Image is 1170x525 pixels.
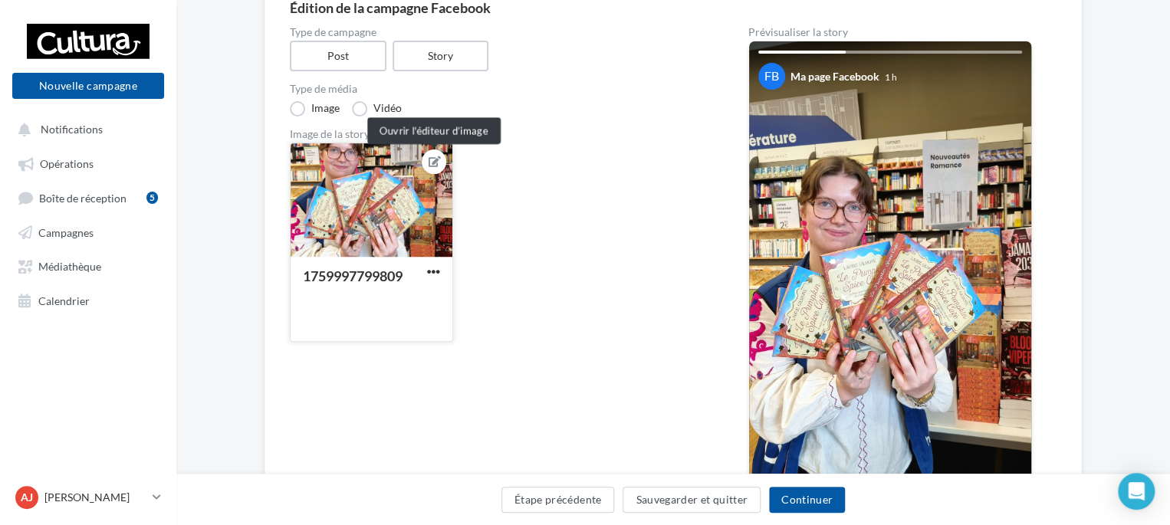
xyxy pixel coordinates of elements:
[758,63,785,90] div: FB
[290,101,340,116] label: Image
[12,73,164,99] button: Nouvelle campagne
[38,225,94,238] span: Campagnes
[290,27,699,38] label: Type de campagne
[12,483,164,512] a: AJ [PERSON_NAME]
[501,487,615,513] button: Étape précédente
[352,101,402,116] label: Vidéo
[9,115,161,143] button: Notifications
[9,183,167,212] a: Boîte de réception5
[44,490,146,505] p: [PERSON_NAME]
[38,294,90,307] span: Calendrier
[146,192,158,204] div: 5
[393,41,489,71] label: Story
[290,129,699,139] div: Image de la story
[1118,473,1155,510] div: Open Intercom Messenger
[290,41,386,71] label: Post
[290,1,1057,15] div: Édition de la campagne Facebook
[40,157,94,170] span: Opérations
[885,71,897,84] div: 1 h
[748,27,1032,38] div: Prévisualiser la story
[21,490,33,505] span: AJ
[623,487,761,513] button: Sauvegarder et quitter
[41,123,103,136] span: Notifications
[9,149,167,176] a: Opérations
[9,286,167,313] a: Calendrier
[38,260,101,273] span: Médiathèque
[367,117,501,144] div: Ouvrir l'éditeur d’image
[303,267,403,284] div: 1759997799809
[9,218,167,245] a: Campagnes
[790,69,879,84] div: Ma page Facebook
[39,191,127,204] span: Boîte de réception
[9,251,167,279] a: Médiathèque
[769,487,845,513] button: Continuer
[290,84,699,94] label: Type de média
